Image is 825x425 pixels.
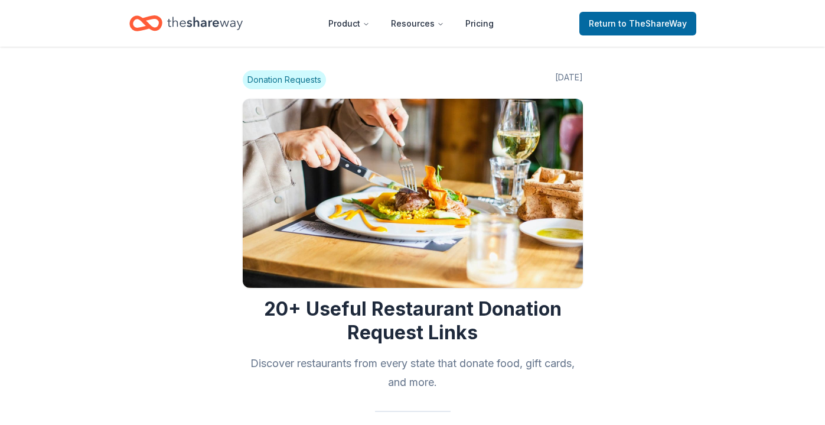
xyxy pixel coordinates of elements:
[319,9,503,37] nav: Main
[243,354,583,392] h2: Discover restaurants from every state that donate food, gift cards, and more.
[589,17,687,31] span: Return
[243,70,326,89] span: Donation Requests
[243,297,583,345] h1: 20+ Useful Restaurant Donation Request Links
[129,9,243,37] a: Home
[381,12,454,35] button: Resources
[579,12,696,35] a: Returnto TheShareWay
[618,18,687,28] span: to TheShareWay
[456,12,503,35] a: Pricing
[555,70,583,89] span: [DATE]
[243,99,583,288] img: Image for 20+ Useful Restaurant Donation Request Links
[319,12,379,35] button: Product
